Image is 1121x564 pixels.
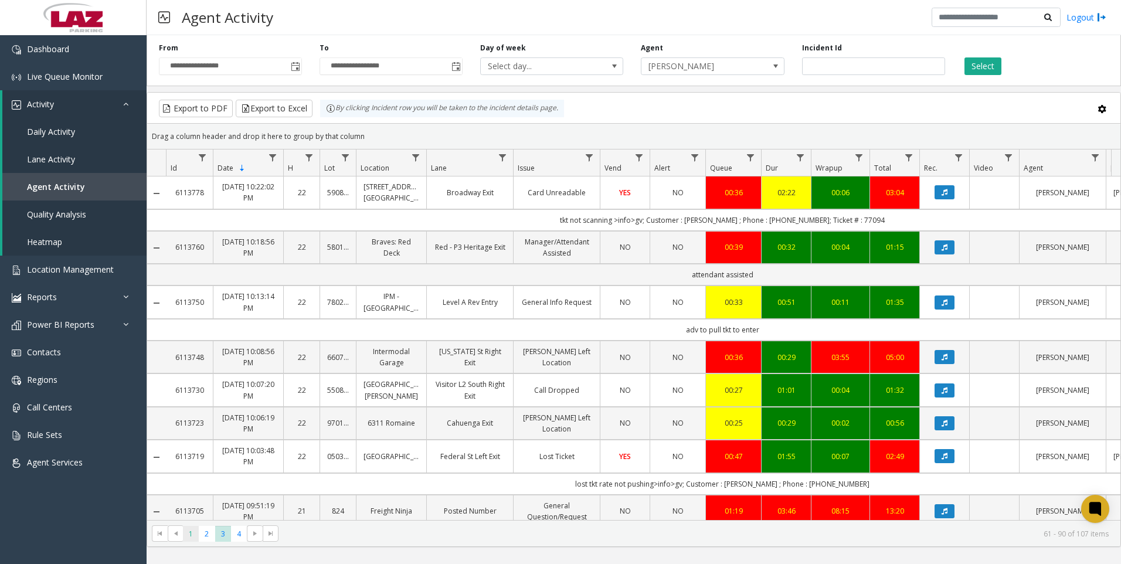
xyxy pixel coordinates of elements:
a: 22 [291,242,312,253]
a: NO [607,417,643,429]
a: [DATE] 10:08:56 PM [220,346,276,368]
span: Page 1 [183,526,199,542]
label: Day of week [480,43,526,53]
a: Manager/Attendant Assisted [521,236,593,259]
div: 00:39 [713,242,754,253]
a: NO [607,297,643,308]
a: [GEOGRAPHIC_DATA] [364,451,419,462]
span: Daily Activity [27,126,75,137]
div: 00:04 [818,242,862,253]
span: Contacts [27,346,61,358]
a: Logout [1066,11,1106,23]
a: 22 [291,297,312,308]
span: Go to the last page [263,525,278,542]
a: Location Filter Menu [408,150,424,165]
a: General Question/Request [521,500,593,522]
img: 'icon' [12,458,21,468]
div: 00:33 [713,297,754,308]
a: Cahuenga Exit [434,417,506,429]
span: Total [874,163,891,173]
a: 22 [291,451,312,462]
span: Vend [604,163,621,173]
img: 'icon' [12,321,21,330]
div: 00:06 [818,187,862,198]
div: 03:55 [818,352,862,363]
span: Page 3 [215,526,231,542]
a: 03:04 [877,187,912,198]
a: Dur Filter Menu [793,150,809,165]
a: NO [607,385,643,396]
img: 'icon' [12,403,21,413]
img: 'icon' [12,45,21,55]
a: Quality Analysis [2,201,147,228]
a: 02:22 [769,187,804,198]
img: 'icon' [12,431,21,440]
a: 22 [291,385,312,396]
a: Call Dropped [521,385,593,396]
a: Broadway Exit [434,187,506,198]
span: Id [171,163,177,173]
a: [PERSON_NAME] [1027,187,1099,198]
a: [DATE] 10:22:02 PM [220,181,276,203]
span: NO [620,297,631,307]
a: Federal St Left Exit [434,451,506,462]
a: 01:19 [713,505,754,517]
span: Lot [324,163,335,173]
label: Agent [641,43,663,53]
span: Select day... [481,58,595,74]
a: [DATE] 10:13:14 PM [220,291,276,313]
a: [STREET_ADDRESS][GEOGRAPHIC_DATA] [364,181,419,203]
span: Alert [654,163,670,173]
a: [PERSON_NAME] [1027,385,1099,396]
a: 08:15 [818,505,862,517]
a: Video Filter Menu [1001,150,1017,165]
a: 02:49 [877,451,912,462]
a: NO [657,297,698,308]
a: 00:04 [818,385,862,396]
div: 01:15 [877,242,912,253]
div: 00:47 [713,451,754,462]
span: Go to the next page [250,529,260,538]
span: NO [620,242,631,252]
span: Agent [1024,163,1043,173]
a: Collapse Details [147,507,166,517]
a: 590844 [327,187,349,198]
a: 00:29 [769,417,804,429]
a: 01:32 [877,385,912,396]
span: Location Management [27,264,114,275]
a: NO [657,385,698,396]
a: 22 [291,352,312,363]
a: NO [607,242,643,253]
div: Data table [147,150,1120,520]
img: 'icon' [12,376,21,385]
a: 660772 [327,352,349,363]
a: 13:20 [877,505,912,517]
a: Lot Filter Menu [338,150,354,165]
span: YES [619,451,631,461]
a: Vend Filter Menu [631,150,647,165]
div: 00:36 [713,187,754,198]
a: 6113730 [173,385,206,396]
a: 00:36 [713,352,754,363]
span: Agent Services [27,457,83,468]
a: 01:55 [769,451,804,462]
div: 00:07 [818,451,862,462]
span: Toggle popup [288,58,301,74]
a: Collapse Details [147,298,166,308]
a: H Filter Menu [301,150,317,165]
img: 'icon' [12,293,21,303]
a: 00:27 [713,385,754,396]
span: Location [361,163,389,173]
a: [PERSON_NAME] [1027,505,1099,517]
div: 00:25 [713,417,754,429]
a: NO [657,451,698,462]
div: 00:51 [769,297,804,308]
a: Collapse Details [147,189,166,198]
div: 00:56 [877,417,912,429]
